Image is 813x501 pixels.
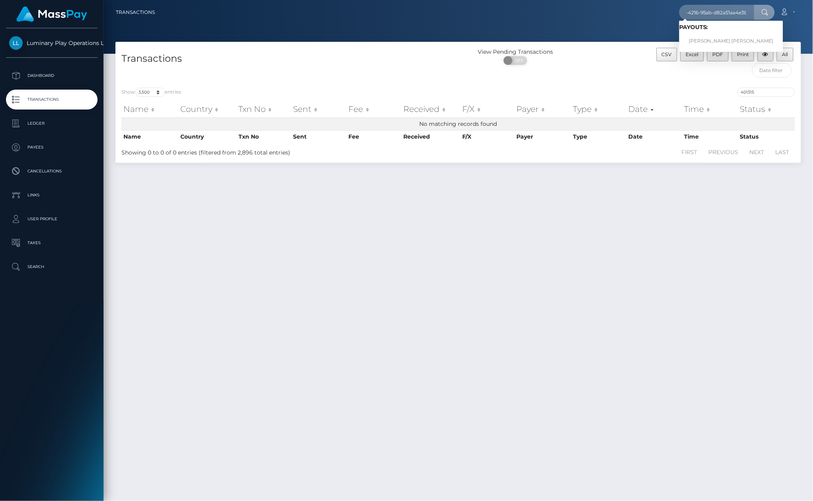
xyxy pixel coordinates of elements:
[738,130,795,143] th: Status
[116,4,155,21] a: Transactions
[460,101,514,117] th: F/X: activate to sort column ascending
[679,24,783,31] h6: Payouts:
[782,51,788,57] span: All
[712,51,723,57] span: PDF
[682,130,738,143] th: Time
[121,117,795,130] td: No matching records found
[121,52,452,66] h4: Transactions
[135,88,165,97] select: Showentries
[777,48,793,61] button: All
[657,48,678,61] button: CSV
[515,101,571,117] th: Payer: activate to sort column ascending
[6,137,98,157] a: Payees
[121,130,178,143] th: Name
[6,90,98,110] a: Transactions
[6,161,98,181] a: Cancellations
[9,237,94,249] p: Taxes
[9,165,94,177] p: Cancellations
[6,39,98,47] span: Luminary Play Operations Limited
[178,130,236,143] th: Country
[458,48,573,56] div: View Pending Transactions
[752,63,792,78] input: Date filter
[508,56,528,65] span: OFF
[682,101,738,117] th: Time: activate to sort column ascending
[460,130,514,143] th: F/X
[662,51,672,57] span: CSV
[6,114,98,133] a: Ledger
[9,213,94,225] p: User Profile
[121,101,178,117] th: Name: activate to sort column ascending
[680,48,704,61] button: Excel
[707,48,729,61] button: PDF
[291,101,346,117] th: Sent: activate to sort column ascending
[679,34,783,49] a: [PERSON_NAME] [PERSON_NAME]
[346,101,401,117] th: Fee: activate to sort column ascending
[758,48,774,61] button: Column visibility
[16,6,87,22] img: MassPay Logo
[9,70,94,82] p: Dashboard
[738,101,795,117] th: Status: activate to sort column ascending
[236,101,291,117] th: Txn No: activate to sort column ascending
[6,257,98,277] a: Search
[679,5,754,20] input: Search...
[9,94,94,106] p: Transactions
[6,66,98,86] a: Dashboard
[737,51,749,57] span: Print
[571,101,627,117] th: Type: activate to sort column ascending
[686,51,699,57] span: Excel
[6,209,98,229] a: User Profile
[571,130,627,143] th: Type
[515,130,571,143] th: Payer
[737,88,795,97] input: Search transactions
[9,117,94,129] p: Ledger
[9,261,94,273] p: Search
[291,130,346,143] th: Sent
[627,130,682,143] th: Date
[6,185,98,205] a: Links
[121,145,395,157] div: Showing 0 to 0 of 0 entries (filtered from 2,896 total entries)
[6,233,98,253] a: Taxes
[236,130,291,143] th: Txn No
[401,101,460,117] th: Received: activate to sort column ascending
[178,101,236,117] th: Country: activate to sort column ascending
[732,48,754,61] button: Print
[346,130,401,143] th: Fee
[9,141,94,153] p: Payees
[627,101,682,117] th: Date: activate to sort column ascending
[401,130,460,143] th: Received
[121,88,181,97] label: Show entries
[9,189,94,201] p: Links
[9,36,23,50] img: Luminary Play Operations Limited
